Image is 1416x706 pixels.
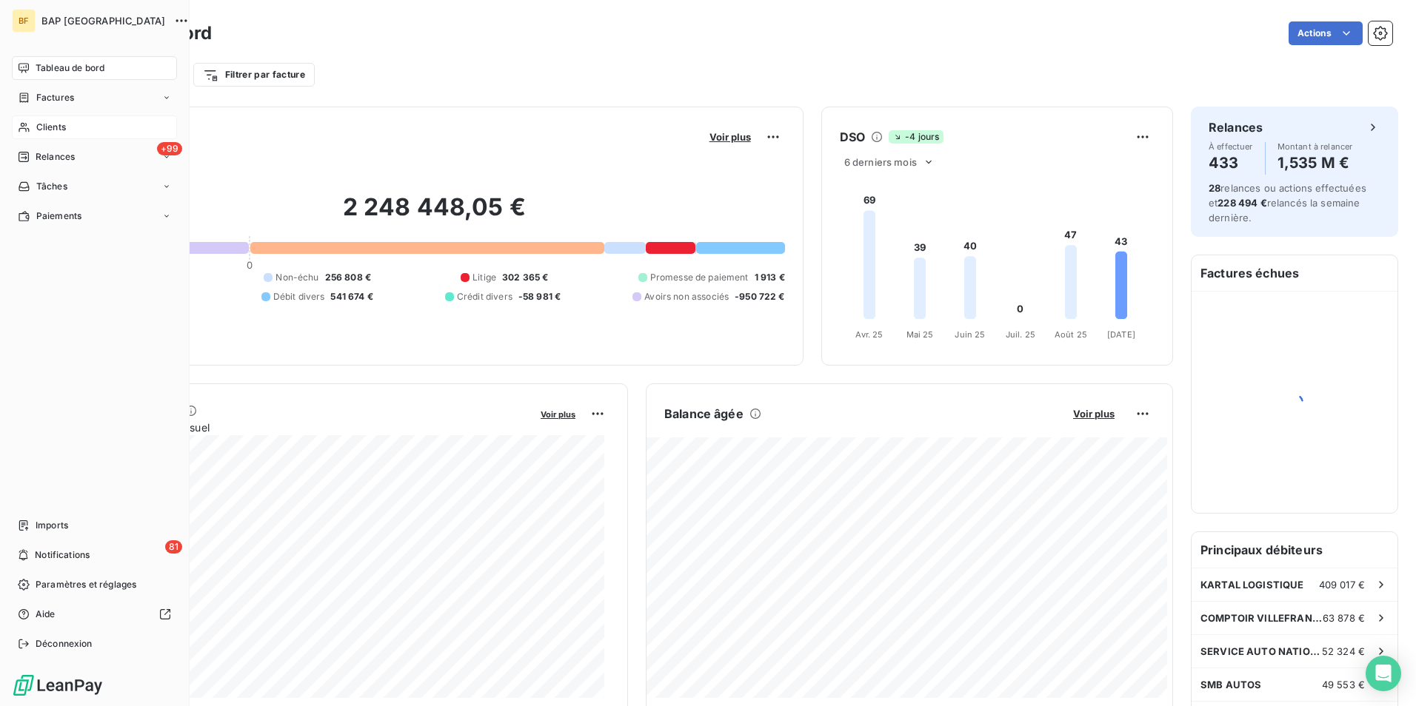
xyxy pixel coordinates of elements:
h4: 1,535 M € [1278,151,1353,175]
span: relances ou actions effectuées et relancés la semaine dernière. [1209,182,1366,223]
span: Relances [36,150,75,164]
h2: 2 248 448,05 € [84,192,785,237]
span: 28 [1209,182,1220,194]
span: KARTAL LOGISTIQUE [1200,579,1304,591]
span: -58 981 € [518,290,561,303]
span: BAP [GEOGRAPHIC_DATA] [41,15,165,27]
span: -950 722 € [735,290,785,303]
img: Logo LeanPay [12,673,104,697]
span: À effectuer [1209,142,1253,151]
span: Montant à relancer [1278,142,1353,151]
tspan: Août 25 [1055,329,1087,340]
span: Factures [36,91,74,104]
button: Actions [1289,21,1363,45]
span: 81 [165,540,182,554]
span: 63 878 € [1323,612,1365,624]
span: Chiffre d'affaires mensuel [84,420,530,435]
span: Litige [472,271,496,284]
button: Voir plus [1069,407,1119,420]
h6: Relances [1209,118,1263,136]
h6: DSO [840,128,865,146]
span: Avoirs non associés [644,290,729,303]
span: 256 808 € [325,271,371,284]
span: Débit divers [273,290,325,303]
span: 0 [247,259,253,271]
span: Crédit divers [457,290,512,303]
span: 409 017 € [1319,579,1365,591]
span: 49 553 € [1322,679,1365,690]
tspan: Mai 25 [906,329,933,340]
a: Aide [12,602,177,626]
span: Notifications [35,548,90,562]
span: 1 913 € [755,271,785,284]
span: Clients [36,121,66,134]
button: Filtrer par facture [193,63,315,87]
button: Voir plus [705,130,755,144]
span: 302 365 € [502,271,548,284]
span: SERVICE AUTO NATIONALE 6 [1200,645,1322,657]
span: 541 674 € [330,290,373,303]
h4: 433 [1209,151,1253,175]
span: 6 derniers mois [844,156,917,168]
span: 228 494 € [1218,197,1266,209]
tspan: Juin 25 [955,329,985,340]
tspan: Avr. 25 [855,329,883,340]
h6: Principaux débiteurs [1192,532,1397,568]
span: Voir plus [1073,408,1115,420]
tspan: [DATE] [1107,329,1135,340]
span: +99 [157,142,182,155]
span: Paramètres et réglages [36,578,136,591]
span: Promesse de paiement [650,271,749,284]
button: Voir plus [536,407,580,420]
span: Déconnexion [36,637,93,650]
span: Aide [36,608,56,621]
h6: Balance âgée [664,405,744,423]
span: -4 jours [889,130,944,144]
span: Tableau de bord [36,61,104,75]
div: Open Intercom Messenger [1366,656,1401,691]
h6: Factures échues [1192,255,1397,291]
span: Voir plus [709,131,751,143]
span: Voir plus [541,409,575,420]
div: BF [12,9,36,33]
span: 52 324 € [1322,645,1365,657]
span: Non-échu [275,271,318,284]
span: Tâches [36,180,67,193]
span: SMB AUTOS [1200,679,1261,690]
span: Paiements [36,209,81,223]
tspan: Juil. 25 [1006,329,1035,340]
span: COMPTOIR VILLEFRANCHE [1200,612,1323,624]
span: Imports [36,519,68,532]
